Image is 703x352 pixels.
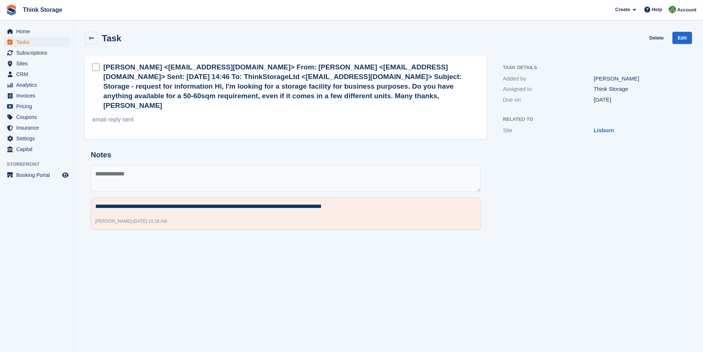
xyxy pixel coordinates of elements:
div: Added by [503,75,594,83]
span: Booking Portal [16,170,61,180]
a: Preview store [61,171,70,180]
span: Home [16,26,61,37]
span: Analytics [16,80,61,90]
img: Sarah Mackie [669,6,676,13]
a: menu [4,133,70,144]
div: [DATE] [594,96,685,104]
div: Due on [503,96,594,104]
a: menu [4,69,70,79]
span: Coupons [16,112,61,122]
h2: Related to [503,117,685,122]
a: Think Storage [20,4,65,16]
span: Pricing [16,101,61,112]
a: menu [4,123,70,133]
h2: Notes [91,151,481,159]
span: Invoices [16,90,61,101]
span: CRM [16,69,61,79]
div: email reply sent [92,115,479,133]
span: Sites [16,58,61,69]
span: Settings [16,133,61,144]
h2: Task [102,33,121,43]
a: menu [4,101,70,112]
a: menu [4,112,70,122]
div: Assigned to [503,85,594,93]
a: menu [4,80,70,90]
div: Site [503,126,594,135]
span: Insurance [16,123,61,133]
h2: [PERSON_NAME] <[EMAIL_ADDRESS][DOMAIN_NAME]> From: [PERSON_NAME] <[EMAIL_ADDRESS][DOMAIN_NAME]> S... [103,62,479,110]
span: Storefront [7,161,73,168]
span: [DATE] 11:18 AM [133,219,167,224]
div: [PERSON_NAME] [594,75,685,83]
h2: Task Details [503,65,685,71]
a: menu [4,144,70,154]
span: [PERSON_NAME] [95,219,132,224]
span: Account [677,6,696,14]
a: menu [4,37,70,47]
a: menu [4,26,70,37]
span: Subscriptions [16,48,61,58]
div: - [95,218,167,225]
a: Lisburn [594,127,614,133]
span: Capital [16,144,61,154]
span: Create [615,6,630,13]
span: Help [652,6,662,13]
span: Tasks [16,37,61,47]
a: Delete [649,32,664,44]
img: stora-icon-8386f47178a22dfd0bd8f6a31ec36ba5ce8667c1dd55bd0f319d3a0aa187defe.svg [6,4,17,16]
div: Think Storage [594,85,685,93]
a: Edit [672,32,692,44]
a: menu [4,170,70,180]
a: menu [4,90,70,101]
a: menu [4,48,70,58]
a: menu [4,58,70,69]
